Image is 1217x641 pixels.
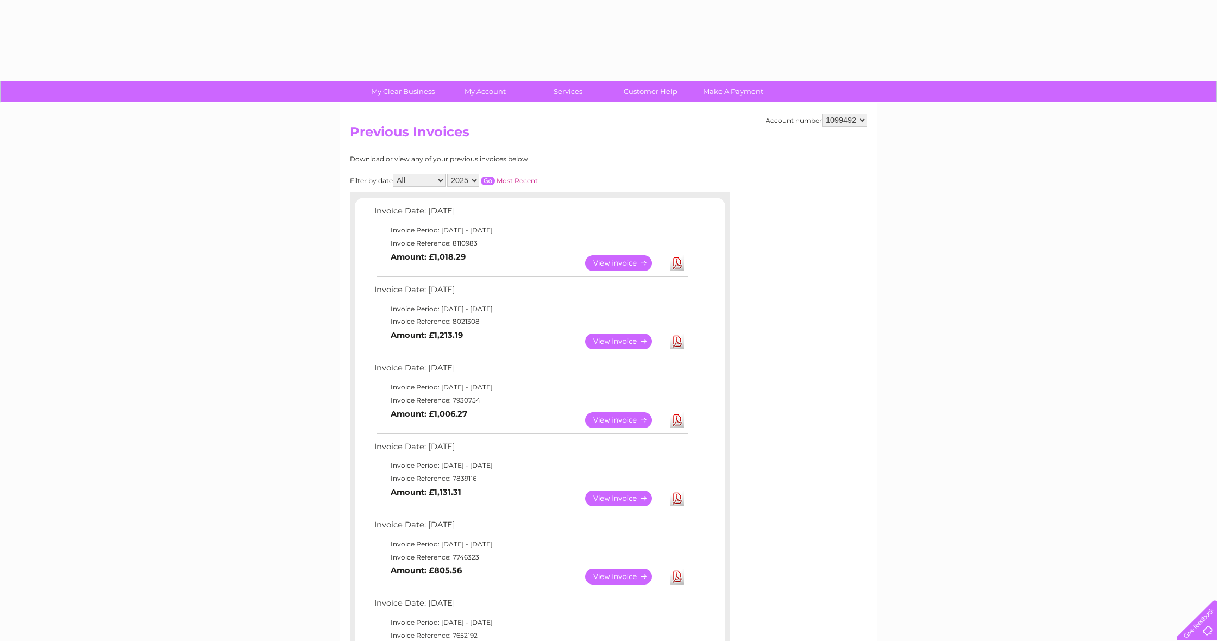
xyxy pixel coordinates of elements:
a: Download [670,334,684,349]
a: Make A Payment [688,81,778,102]
b: Amount: £1,131.31 [391,487,461,497]
div: Download or view any of your previous invoices below. [350,155,635,163]
td: Invoice Period: [DATE] - [DATE] [372,616,689,629]
a: My Clear Business [358,81,448,102]
td: Invoice Period: [DATE] - [DATE] [372,224,689,237]
td: Invoice Reference: 8110983 [372,237,689,250]
td: Invoice Date: [DATE] [372,439,689,460]
td: Invoice Period: [DATE] - [DATE] [372,538,689,551]
h2: Previous Invoices [350,124,867,145]
td: Invoice Date: [DATE] [372,204,689,224]
a: View [585,255,665,271]
a: Customer Help [606,81,695,102]
td: Invoice Reference: 7839116 [372,472,689,485]
a: Download [670,412,684,428]
div: Account number [766,114,867,127]
b: Amount: £1,018.29 [391,252,466,262]
a: Download [670,255,684,271]
b: Amount: £805.56 [391,565,462,575]
td: Invoice Period: [DATE] - [DATE] [372,459,689,472]
a: View [585,334,665,349]
td: Invoice Reference: 7746323 [372,551,689,564]
a: Download [670,491,684,506]
a: View [585,569,665,585]
a: Services [523,81,613,102]
td: Invoice Period: [DATE] - [DATE] [372,381,689,394]
a: My Account [441,81,530,102]
td: Invoice Date: [DATE] [372,518,689,538]
a: Most Recent [497,177,538,185]
td: Invoice Date: [DATE] [372,361,689,381]
div: Filter by date [350,174,635,187]
td: Invoice Date: [DATE] [372,282,689,303]
td: Invoice Date: [DATE] [372,596,689,616]
td: Invoice Period: [DATE] - [DATE] [372,303,689,316]
a: Download [670,569,684,585]
td: Invoice Reference: 7930754 [372,394,689,407]
td: Invoice Reference: 8021308 [372,315,689,328]
b: Amount: £1,006.27 [391,409,467,419]
a: View [585,412,665,428]
b: Amount: £1,213.19 [391,330,463,340]
a: View [585,491,665,506]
